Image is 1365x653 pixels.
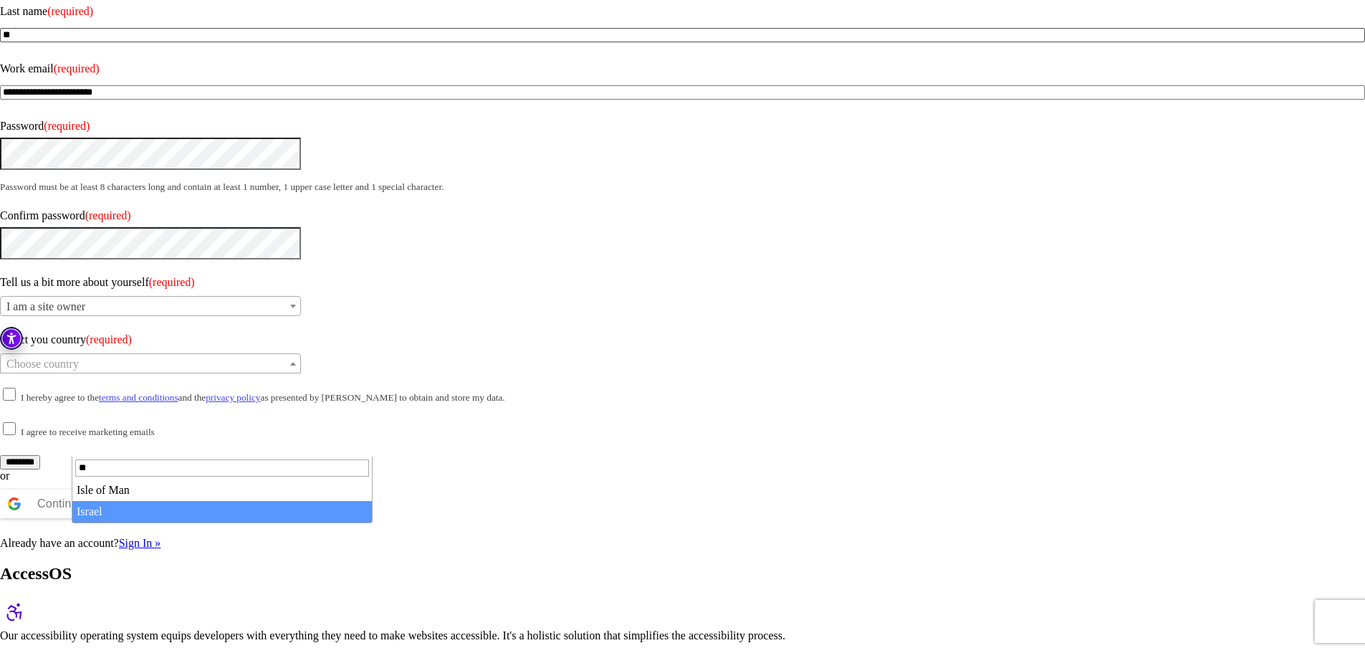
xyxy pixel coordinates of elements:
input: I hereby agree to theterms and conditionsand theprivacy policyas presented by [PERSON_NAME] to ob... [3,388,16,401]
span: (required) [149,276,195,288]
span: (required) [44,120,90,132]
span: (required) [47,5,93,17]
div: Continue with [37,490,150,518]
span: (required) [86,333,132,345]
li: Israel [72,501,372,523]
span: Choose country [6,358,79,370]
li: Isle of Man [72,480,372,501]
input: I agree to receive marketing emails [3,422,16,435]
small: I agree to receive marketing emails [21,426,155,437]
a: terms and conditions [99,392,178,403]
small: I hereby agree to the and the as presented by [PERSON_NAME] to obtain and store my data. [21,392,505,403]
span: I am a site owner [1,297,300,317]
span: (required) [54,62,100,75]
a: privacy policy [206,392,260,403]
span: (required) [85,209,131,221]
a: Sign In » [119,537,161,549]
